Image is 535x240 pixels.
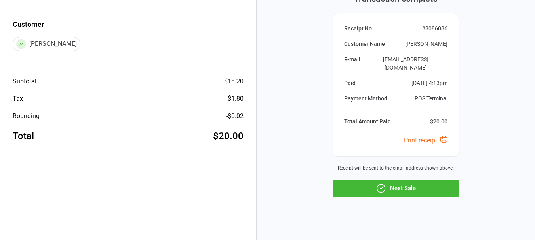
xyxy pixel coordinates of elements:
[411,79,447,87] div: [DATE] 4:13pm
[344,40,385,48] div: Customer Name
[13,77,36,86] div: Subtotal
[422,25,447,33] div: # 8086086
[344,117,391,126] div: Total Amount Paid
[228,94,244,104] div: $1.80
[13,37,80,51] div: [PERSON_NAME]
[333,180,459,197] button: Next Sale
[13,94,23,104] div: Tax
[364,55,447,72] div: [EMAIL_ADDRESS][DOMAIN_NAME]
[13,111,40,121] div: Rounding
[404,136,447,144] a: Print receipt
[415,94,447,103] div: POS Terminal
[224,77,244,86] div: $18.20
[344,94,387,103] div: Payment Method
[344,55,360,72] div: E-mail
[13,19,244,30] label: Customer
[13,129,34,143] div: Total
[213,129,244,143] div: $20.00
[430,117,447,126] div: $20.00
[344,79,356,87] div: Paid
[405,40,447,48] div: [PERSON_NAME]
[344,25,373,33] div: Receipt No.
[226,111,244,121] div: -$0.02
[333,164,459,172] div: Receipt will be sent to the email address shown above.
